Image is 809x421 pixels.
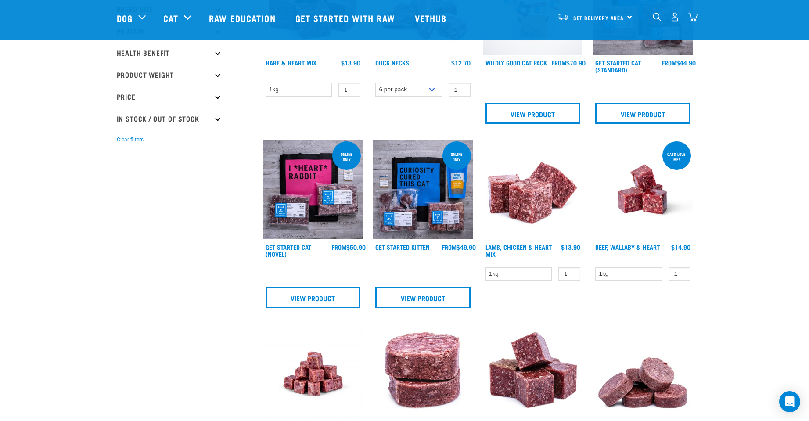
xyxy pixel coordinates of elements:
a: View Product [266,287,361,308]
a: Get started with Raw [287,0,406,36]
a: Get Started Cat (Novel) [266,245,311,255]
span: FROM [332,245,346,248]
a: View Product [375,287,471,308]
img: van-moving.png [557,13,569,21]
img: home-icon@2x.png [688,12,698,22]
img: user.png [670,12,680,22]
a: View Product [595,103,690,124]
div: $13.90 [561,244,580,251]
button: Clear filters [117,136,144,144]
a: Dog [117,11,133,25]
span: FROM [442,245,457,248]
a: Get Started Kitten [375,245,430,248]
a: Cat [163,11,178,25]
div: $12.70 [451,59,471,66]
p: Price [117,86,222,108]
div: Cats love me! [662,148,691,166]
p: Product Weight [117,64,222,86]
a: Lamb, Chicken & Heart Mix [485,245,552,255]
span: FROM [662,61,676,64]
div: $70.90 [552,59,586,66]
div: Open Intercom Messenger [779,391,800,412]
div: $50.90 [332,244,366,251]
input: 1 [338,83,360,97]
div: online only [332,148,361,166]
div: $13.90 [341,59,360,66]
span: FROM [552,61,566,64]
img: Raw Essentials 2024 July2572 Beef Wallaby Heart [593,140,693,239]
div: $14.90 [671,244,690,251]
a: Beef, Wallaby & Heart [595,245,660,248]
p: Health Benefit [117,42,222,64]
input: 1 [558,267,580,281]
input: 1 [669,267,690,281]
a: Get Started Cat (Standard) [595,61,641,71]
a: Raw Education [200,0,286,36]
p: In Stock / Out Of Stock [117,108,222,130]
img: Assortment Of Raw Essential Products For Cats Including, Pink And Black Tote Bag With "I *Heart* ... [263,140,363,239]
img: 1124 Lamb Chicken Heart Mix 01 [483,140,583,239]
a: Hare & Heart Mix [266,61,316,64]
div: online only [442,148,471,166]
div: $49.90 [442,244,476,251]
a: Wildly Good Cat Pack [485,61,547,64]
input: 1 [449,83,471,97]
a: View Product [485,103,581,124]
span: Set Delivery Area [573,16,624,19]
img: NSP Kitten Update [373,140,473,239]
div: $44.90 [662,59,696,66]
a: Duck Necks [375,61,409,64]
a: Vethub [406,0,458,36]
img: home-icon-1@2x.png [653,13,661,21]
